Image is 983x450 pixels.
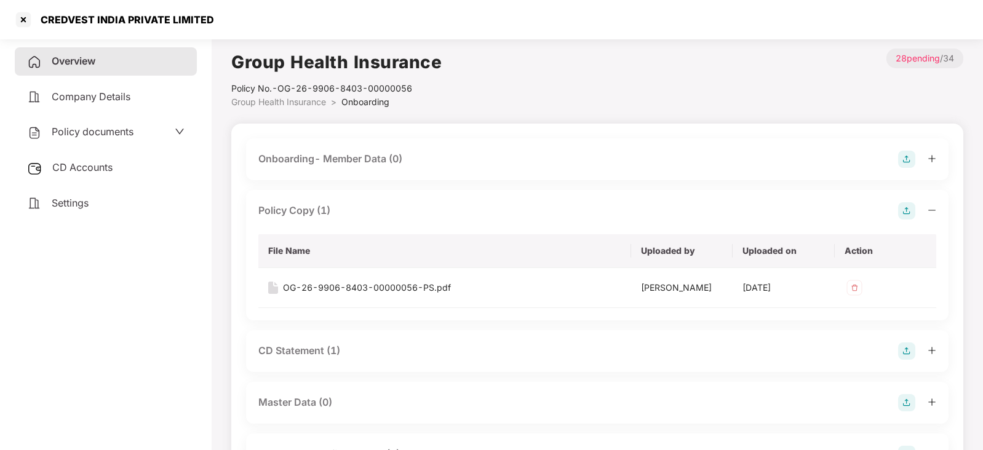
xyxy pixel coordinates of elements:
img: svg+xml;base64,PHN2ZyB4bWxucz0iaHR0cDovL3d3dy53My5vcmcvMjAwMC9zdmciIHdpZHRoPSIxNiIgaGVpZ2h0PSIyMC... [268,282,278,294]
div: Policy No.- OG-26-9906-8403-00000056 [231,82,442,95]
span: plus [928,398,936,406]
span: minus [928,206,936,215]
img: svg+xml;base64,PHN2ZyB4bWxucz0iaHR0cDovL3d3dy53My5vcmcvMjAwMC9zdmciIHdpZHRoPSIyNCIgaGVpZ2h0PSIyNC... [27,125,42,140]
h1: Group Health Insurance [231,49,442,76]
span: 28 pending [896,53,940,63]
img: svg+xml;base64,PHN2ZyB4bWxucz0iaHR0cDovL3d3dy53My5vcmcvMjAwMC9zdmciIHdpZHRoPSIyOCIgaGVpZ2h0PSIyOC... [898,394,915,411]
span: down [175,127,185,136]
img: svg+xml;base64,PHN2ZyB4bWxucz0iaHR0cDovL3d3dy53My5vcmcvMjAwMC9zdmciIHdpZHRoPSIyOCIgaGVpZ2h0PSIyOC... [898,202,915,219]
img: svg+xml;base64,PHN2ZyB4bWxucz0iaHR0cDovL3d3dy53My5vcmcvMjAwMC9zdmciIHdpZHRoPSIyNCIgaGVpZ2h0PSIyNC... [27,90,42,105]
div: [PERSON_NAME] [641,281,723,294]
p: / 34 [886,49,963,68]
img: svg+xml;base64,PHN2ZyB4bWxucz0iaHR0cDovL3d3dy53My5vcmcvMjAwMC9zdmciIHdpZHRoPSIyNCIgaGVpZ2h0PSIyNC... [27,55,42,69]
div: Policy Copy (1) [258,203,330,218]
span: plus [928,154,936,163]
th: Uploaded on [733,234,834,268]
img: svg+xml;base64,PHN2ZyB3aWR0aD0iMjUiIGhlaWdodD0iMjQiIHZpZXdCb3g9IjAgMCAyNSAyNCIgZmlsbD0ibm9uZSIgeG... [27,161,42,176]
th: Action [835,234,936,268]
div: OG-26-9906-8403-00000056-PS.pdf [283,281,451,294]
span: Onboarding [341,97,389,107]
span: > [331,97,336,107]
span: CD Accounts [52,161,113,173]
div: CD Statement (1) [258,343,340,358]
img: svg+xml;base64,PHN2ZyB4bWxucz0iaHR0cDovL3d3dy53My5vcmcvMjAwMC9zdmciIHdpZHRoPSIyOCIgaGVpZ2h0PSIyOC... [898,342,915,360]
img: svg+xml;base64,PHN2ZyB4bWxucz0iaHR0cDovL3d3dy53My5vcmcvMjAwMC9zdmciIHdpZHRoPSIyNCIgaGVpZ2h0PSIyNC... [27,196,42,211]
span: Policy documents [52,125,133,138]
span: Company Details [52,90,130,103]
div: CREDVEST INDIA PRIVATE LIMITED [33,14,214,26]
img: svg+xml;base64,PHN2ZyB4bWxucz0iaHR0cDovL3d3dy53My5vcmcvMjAwMC9zdmciIHdpZHRoPSIzMiIgaGVpZ2h0PSIzMi... [845,278,864,298]
span: Overview [52,55,95,67]
span: Group Health Insurance [231,97,326,107]
span: Settings [52,197,89,209]
th: Uploaded by [631,234,733,268]
th: File Name [258,234,631,268]
img: svg+xml;base64,PHN2ZyB4bWxucz0iaHR0cDovL3d3dy53My5vcmcvMjAwMC9zdmciIHdpZHRoPSIyOCIgaGVpZ2h0PSIyOC... [898,151,915,168]
div: Onboarding- Member Data (0) [258,151,402,167]
div: [DATE] [742,281,824,294]
span: plus [928,346,936,355]
div: Master Data (0) [258,395,332,410]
